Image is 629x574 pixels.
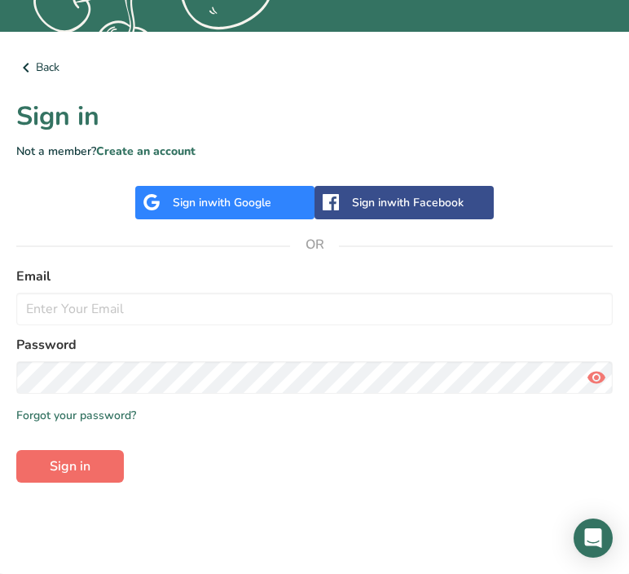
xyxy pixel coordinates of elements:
div: Open Intercom Messenger [574,519,613,558]
label: Password [16,335,613,355]
span: with Facebook [387,195,464,210]
a: Back [16,58,613,77]
a: Create an account [96,143,196,159]
span: with Google [208,195,271,210]
a: Forgot your password? [16,407,136,424]
label: Email [16,267,613,286]
span: OR [290,220,339,269]
span: Sign in [50,457,90,476]
h1: Sign in [16,97,613,136]
button: Sign in [16,450,124,483]
p: Not a member? [16,143,613,160]
input: Enter Your Email [16,293,613,325]
div: Sign in [173,194,271,211]
div: Sign in [352,194,464,211]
